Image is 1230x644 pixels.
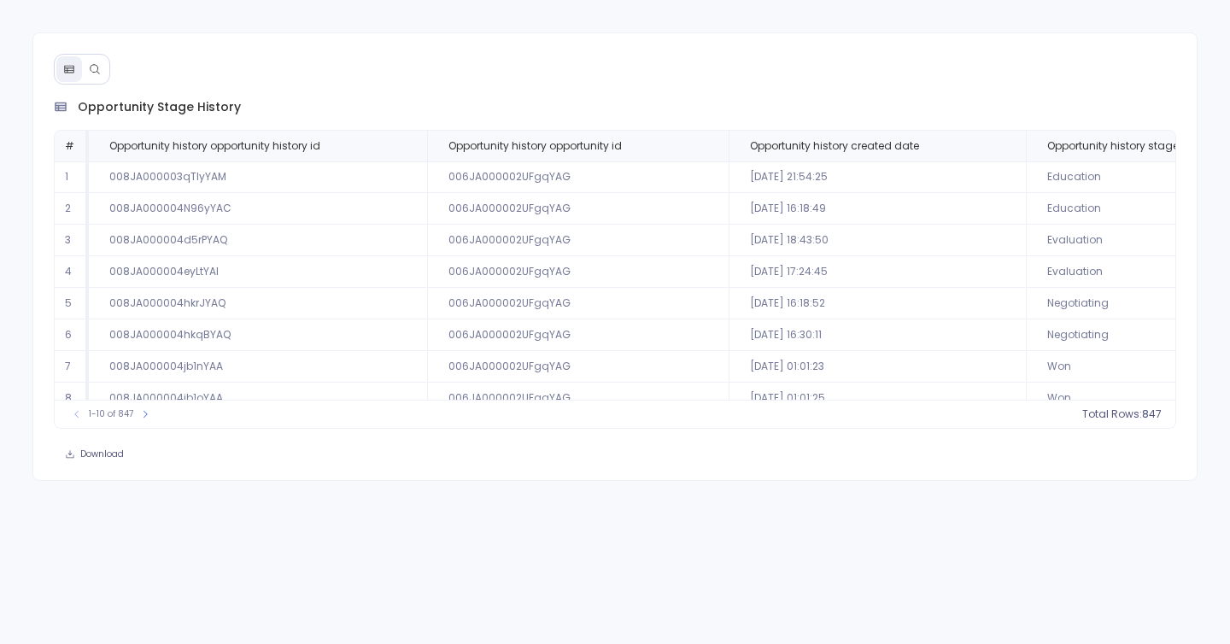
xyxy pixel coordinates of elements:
span: 1-10 of 847 [89,407,133,421]
td: 6 [55,319,89,351]
span: # [65,138,74,153]
span: Download [80,448,124,460]
td: 008JA000004d5rPYAQ [89,225,427,256]
td: 2 [55,193,89,225]
td: 008JA000004hkrJYAQ [89,288,427,319]
span: Opportunity history created date [750,139,919,153]
td: 008JA000004jb1oYAA [89,383,427,414]
span: Total Rows: [1082,407,1142,421]
td: [DATE] 01:01:23 [729,351,1026,383]
span: opportunity stage history [78,98,241,116]
td: 7 [55,351,89,383]
td: [DATE] 18:43:50 [729,225,1026,256]
td: 008JA000003qTIyYAM [89,161,427,193]
td: [DATE] 17:24:45 [729,256,1026,288]
span: Opportunity history opportunity history id [109,139,320,153]
td: [DATE] 16:18:49 [729,193,1026,225]
td: [DATE] 21:54:25 [729,161,1026,193]
button: Download [54,442,135,466]
td: 006JA000002UFgqYAG [427,383,729,414]
td: 4 [55,256,89,288]
td: [DATE] 01:01:25 [729,383,1026,414]
td: 8 [55,383,89,414]
span: 847 [1142,407,1162,421]
td: [DATE] 16:18:52 [729,288,1026,319]
td: 006JA000002UFgqYAG [427,288,729,319]
span: Opportunity history opportunity id [448,139,622,153]
td: 5 [55,288,89,319]
td: 008JA000004N96yYAC [89,193,427,225]
td: 006JA000002UFgqYAG [427,351,729,383]
td: 006JA000002UFgqYAG [427,225,729,256]
td: 006JA000002UFgqYAG [427,193,729,225]
td: 006JA000002UFgqYAG [427,256,729,288]
span: Opportunity history stage name [1047,139,1213,153]
td: 3 [55,225,89,256]
td: 008JA000004eyLtYAI [89,256,427,288]
td: 008JA000004hkqBYAQ [89,319,427,351]
td: 006JA000002UFgqYAG [427,161,729,193]
td: 008JA000004jb1nYAA [89,351,427,383]
td: 1 [55,161,89,193]
td: 006JA000002UFgqYAG [427,319,729,351]
td: [DATE] 16:30:11 [729,319,1026,351]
